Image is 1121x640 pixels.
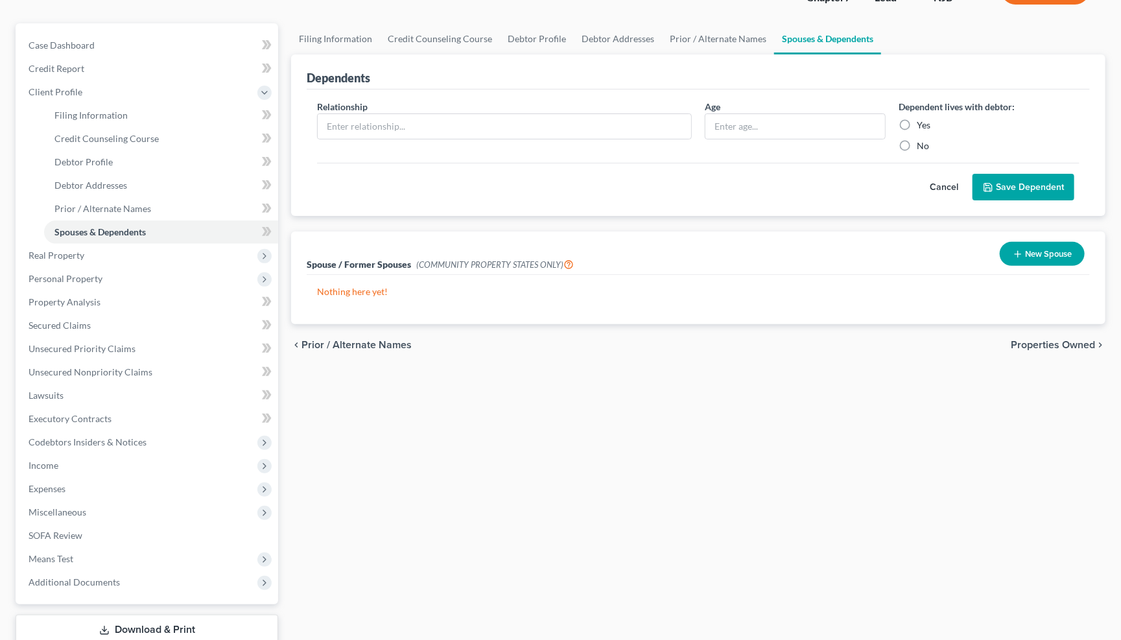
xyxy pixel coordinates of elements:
[54,226,146,237] span: Spouses & Dependents
[54,180,127,191] span: Debtor Addresses
[1000,242,1085,266] button: New Spouse
[29,40,95,51] span: Case Dashboard
[291,23,380,54] a: Filing Information
[54,110,128,121] span: Filing Information
[291,340,301,350] i: chevron_left
[705,114,885,139] input: Enter age...
[307,259,411,270] span: Spouse / Former Spouses
[29,390,64,401] span: Lawsuits
[29,250,84,261] span: Real Property
[29,320,91,331] span: Secured Claims
[44,127,278,150] a: Credit Counseling Course
[54,203,151,214] span: Prior / Alternate Names
[662,23,774,54] a: Prior / Alternate Names
[973,174,1074,201] button: Save Dependent
[29,273,102,284] span: Personal Property
[44,174,278,197] a: Debtor Addresses
[301,340,412,350] span: Prior / Alternate Names
[29,436,147,447] span: Codebtors Insiders & Notices
[1011,340,1105,350] button: Properties Owned chevron_right
[29,366,152,377] span: Unsecured Nonpriority Claims
[18,361,278,384] a: Unsecured Nonpriority Claims
[18,407,278,431] a: Executory Contracts
[307,70,370,86] div: Dependents
[774,23,881,54] a: Spouses & Dependents
[500,23,574,54] a: Debtor Profile
[915,174,973,200] button: Cancel
[1011,340,1095,350] span: Properties Owned
[705,100,720,113] label: Age
[380,23,500,54] a: Credit Counseling Course
[18,337,278,361] a: Unsecured Priority Claims
[574,23,662,54] a: Debtor Addresses
[44,197,278,220] a: Prior / Alternate Names
[29,63,84,74] span: Credit Report
[318,114,691,139] input: Enter relationship...
[291,340,412,350] button: chevron_left Prior / Alternate Names
[317,101,368,112] span: Relationship
[917,119,930,132] label: Yes
[54,133,159,144] span: Credit Counseling Course
[44,150,278,174] a: Debtor Profile
[44,104,278,127] a: Filing Information
[44,220,278,244] a: Spouses & Dependents
[29,343,136,354] span: Unsecured Priority Claims
[29,460,58,471] span: Income
[29,530,82,541] span: SOFA Review
[29,296,100,307] span: Property Analysis
[29,506,86,517] span: Miscellaneous
[1095,340,1105,350] i: chevron_right
[29,483,65,494] span: Expenses
[29,86,82,97] span: Client Profile
[54,156,113,167] span: Debtor Profile
[29,413,112,424] span: Executory Contracts
[18,524,278,547] a: SOFA Review
[18,34,278,57] a: Case Dashboard
[29,576,120,587] span: Additional Documents
[317,285,1080,298] p: Nothing here yet!
[29,553,73,564] span: Means Test
[18,314,278,337] a: Secured Claims
[917,139,929,152] label: No
[18,290,278,314] a: Property Analysis
[899,100,1015,113] label: Dependent lives with debtor:
[18,57,278,80] a: Credit Report
[416,259,574,270] span: (COMMUNITY PROPERTY STATES ONLY)
[18,384,278,407] a: Lawsuits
